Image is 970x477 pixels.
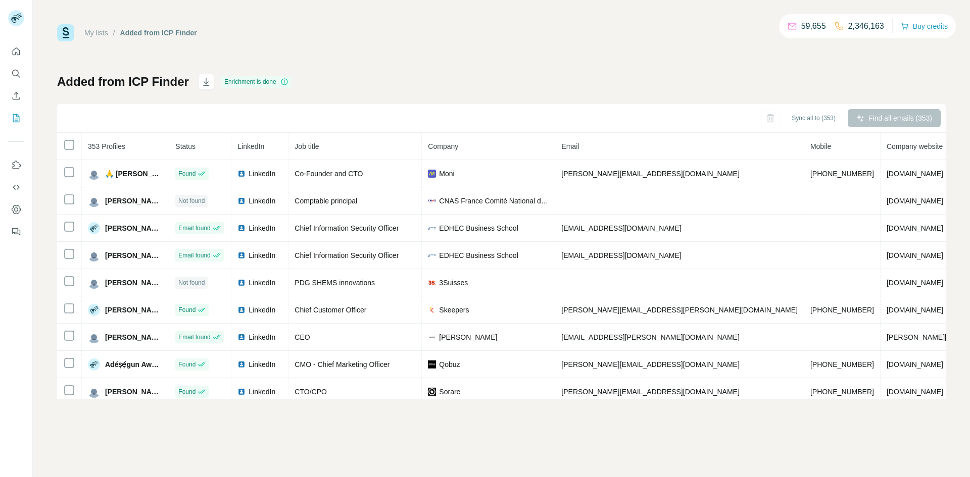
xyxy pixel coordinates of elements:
img: Avatar [88,358,100,370]
span: Qobuz [439,359,460,369]
button: Dashboard [8,200,24,219]
img: LinkedIn logo [237,224,246,232]
div: Added from ICP Finder [120,28,197,38]
p: 59,655 [801,20,826,32]
span: Not found [178,196,205,205]
img: LinkedIn logo [237,197,246,205]
button: Search [8,65,24,83]
span: [DOMAIN_NAME] [887,251,943,259]
span: Status [175,142,196,150]
span: LinkedIn [249,332,275,342]
button: My lists [8,109,24,127]
div: Enrichment is done [221,76,292,88]
span: Found [178,305,196,314]
span: PDG SHEMS innovations [295,279,375,287]
button: Use Surfe API [8,178,24,196]
span: Found [178,387,196,396]
span: Found [178,169,196,178]
span: Not found [178,278,205,287]
span: 3Suisses [439,278,468,288]
img: Surfe Logo [57,24,74,41]
span: Email [561,142,579,150]
span: Email found [178,224,210,233]
span: [DOMAIN_NAME] [887,170,943,178]
span: CTO/CPO [295,388,327,396]
span: [DOMAIN_NAME] [887,279,943,287]
img: Avatar [88,222,100,234]
span: Mobile [810,142,831,150]
span: [PHONE_NUMBER] [810,360,874,368]
span: Email found [178,333,210,342]
img: company-logo [428,251,436,259]
span: Company website [887,142,943,150]
span: LinkedIn [249,223,275,233]
h1: Added from ICP Finder [57,74,189,90]
span: Job title [295,142,319,150]
span: 353 Profiles [88,142,125,150]
img: Avatar [88,331,100,343]
span: [PERSON_NAME] [105,278,163,288]
span: Sorare [439,387,460,397]
img: LinkedIn logo [237,333,246,341]
img: company-logo [428,333,436,341]
span: [PERSON_NAME] [105,332,163,342]
img: LinkedIn logo [237,251,246,259]
p: 2,346,163 [848,20,884,32]
span: [DOMAIN_NAME] [887,224,943,232]
img: Avatar [88,386,100,398]
img: Avatar [88,195,100,207]
img: LinkedIn logo [237,279,246,287]
span: Moni [439,169,454,179]
span: [EMAIL_ADDRESS][DOMAIN_NAME] [561,251,681,259]
span: Adéṣẹ́gun Awóṣéyìn [105,359,163,369]
span: Found [178,360,196,369]
span: [PERSON_NAME][EMAIL_ADDRESS][PERSON_NAME][DOMAIN_NAME] [561,306,798,314]
span: [PERSON_NAME] [105,223,163,233]
img: Avatar [88,168,100,180]
span: LinkedIn [249,278,275,288]
span: [DOMAIN_NAME] [887,306,943,314]
span: [DOMAIN_NAME] [887,360,943,368]
button: Feedback [8,223,24,241]
span: [PERSON_NAME] [105,387,163,397]
span: Comptable principal [295,197,357,205]
img: company-logo [428,197,436,205]
span: [PHONE_NUMBER] [810,306,874,314]
img: Avatar [88,304,100,316]
span: 🙏 [PERSON_NAME] [105,169,163,179]
img: Avatar [88,277,100,289]
span: [DOMAIN_NAME] [887,388,943,396]
span: LinkedIn [237,142,264,150]
span: Chief Customer Officer [295,306,366,314]
li: / [113,28,115,38]
img: company-logo [428,306,436,314]
span: Sync all to (353) [792,114,836,123]
button: Buy credits [901,19,948,33]
span: [DOMAIN_NAME] [887,197,943,205]
span: LinkedIn [249,387,275,397]
span: Chief Information Security Officer [295,224,399,232]
img: LinkedIn logo [237,388,246,396]
img: LinkedIn logo [237,360,246,368]
span: [PERSON_NAME][EMAIL_ADDRESS][DOMAIN_NAME] [561,360,739,368]
span: Company [428,142,458,150]
span: [PERSON_NAME][EMAIL_ADDRESS][DOMAIN_NAME] [561,388,739,396]
span: Email found [178,251,210,260]
button: Use Surfe on LinkedIn [8,156,24,174]
span: [EMAIL_ADDRESS][PERSON_NAME][DOMAIN_NAME] [561,333,739,341]
span: [EMAIL_ADDRESS][DOMAIN_NAME] [561,224,681,232]
span: Chief Information Security Officer [295,251,399,259]
img: company-logo [428,279,436,287]
span: LinkedIn [249,305,275,315]
span: [PERSON_NAME] [105,250,163,260]
img: company-logo [428,170,436,178]
span: LinkedIn [249,169,275,179]
img: LinkedIn logo [237,170,246,178]
img: LinkedIn logo [237,306,246,314]
span: CEO [295,333,310,341]
span: CMO - Chief Marketing Officer [295,360,390,368]
button: Sync all to (353) [785,111,843,126]
img: company-logo [428,388,436,396]
span: LinkedIn [249,250,275,260]
span: CNAS France Comité National d'Action Sociale [439,196,549,206]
